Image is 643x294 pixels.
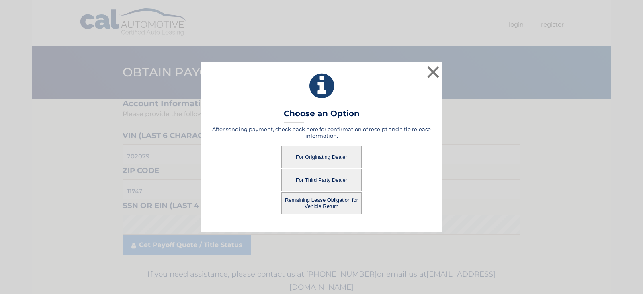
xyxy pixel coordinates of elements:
[211,126,432,139] h5: After sending payment, check back here for confirmation of receipt and title release information.
[281,169,362,191] button: For Third Party Dealer
[281,146,362,168] button: For Originating Dealer
[284,109,360,123] h3: Choose an Option
[281,192,362,214] button: Remaining Lease Obligation for Vehicle Return
[425,64,441,80] button: ×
